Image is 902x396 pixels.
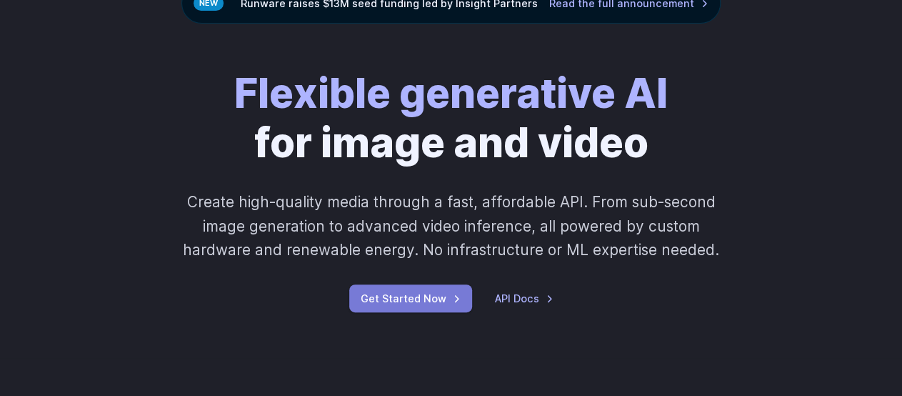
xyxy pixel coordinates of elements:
a: Get Started Now [349,284,472,312]
strong: Flexible generative AI [234,69,668,118]
a: API Docs [495,290,553,307]
h1: for image and video [234,69,668,167]
p: Create high-quality media through a fast, affordable API. From sub-second image generation to adv... [174,190,729,262]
